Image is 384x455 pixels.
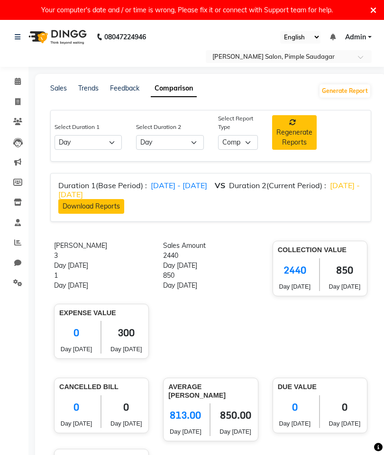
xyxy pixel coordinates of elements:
div: 2440 [163,251,258,261]
h6: Duration 1(Base Period) : Duration 2(Current Period) : [58,181,363,199]
span: 0 [59,395,93,419]
strong: VS [215,181,225,190]
span: [DATE] - [DATE] [151,181,207,190]
span: Day [DATE] [278,282,312,291]
span: Day [DATE] [278,419,312,428]
button: Generate Report [320,84,370,98]
div: Your computer's date and / or time is wrong, Please fix it or connect with Support team for help. [41,4,333,16]
span: Day [DATE] [59,345,93,354]
a: Feedback [110,84,139,92]
span: 0 [109,395,144,419]
span: 813.00 [168,403,202,427]
h6: Cancelled Bill [59,383,144,391]
div: Day [DATE] [54,281,149,291]
span: 0 [278,395,312,419]
span: 850.00 [218,403,253,427]
button: Regenerate Reports [272,115,317,150]
div: [PERSON_NAME] [54,241,149,251]
span: 300 [109,321,144,345]
span: Day [DATE] [109,419,144,428]
span: Regenerate Reports [276,128,312,146]
span: Day [DATE] [327,282,362,291]
span: Day [DATE] [59,419,93,428]
span: 0 [59,321,93,345]
span: Day [DATE] [109,345,144,354]
label: Select Duration 2 [136,123,181,131]
a: Trends [78,84,99,92]
a: Comparison [151,80,197,97]
img: logo [24,24,89,50]
span: [DATE] - [DATE] [58,181,360,199]
div: Day [DATE] [54,261,149,271]
button: Download Reports [58,199,124,214]
h6: Collection Value [278,246,362,254]
span: Day [DATE] [168,427,202,436]
div: 850 [163,271,258,281]
div: Day [DATE] [163,281,258,291]
span: 0 [327,395,362,419]
span: Day [DATE] [218,427,253,436]
div: Sales Amount [163,241,258,251]
div: 3 [54,251,149,261]
h6: Expense Value [59,309,144,317]
span: 2440 [278,258,312,282]
h6: Due Value [278,383,362,391]
span: Day [DATE] [327,419,362,428]
a: Sales [50,84,67,92]
div: 1 [54,271,149,281]
span: 850 [327,258,362,282]
label: Select Report Type [218,114,258,131]
label: Select Duration 1 [55,123,100,131]
span: Admin [345,32,366,42]
div: Day [DATE] [163,261,258,271]
h6: Average [PERSON_NAME] [168,383,253,400]
span: Download Reports [63,202,120,210]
